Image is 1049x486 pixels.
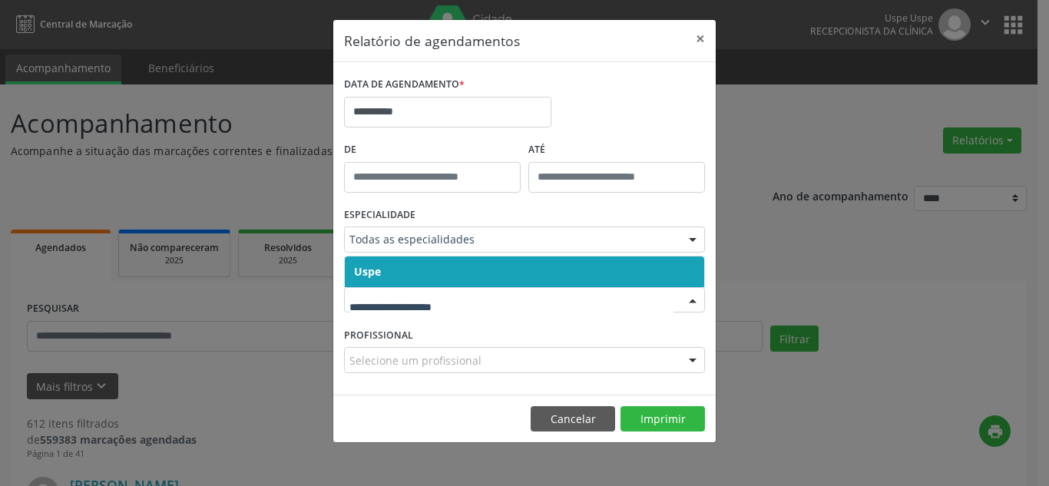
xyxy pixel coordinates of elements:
label: ATÉ [528,138,705,162]
button: Cancelar [531,406,615,432]
button: Imprimir [620,406,705,432]
label: PROFISSIONAL [344,323,413,347]
span: Selecione um profissional [349,352,481,369]
h5: Relatório de agendamentos [344,31,520,51]
span: Todas as especialidades [349,232,673,247]
span: Uspe [354,264,381,279]
button: Close [685,20,716,58]
label: De [344,138,521,162]
label: DATA DE AGENDAMENTO [344,73,465,97]
label: ESPECIALIDADE [344,203,415,227]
